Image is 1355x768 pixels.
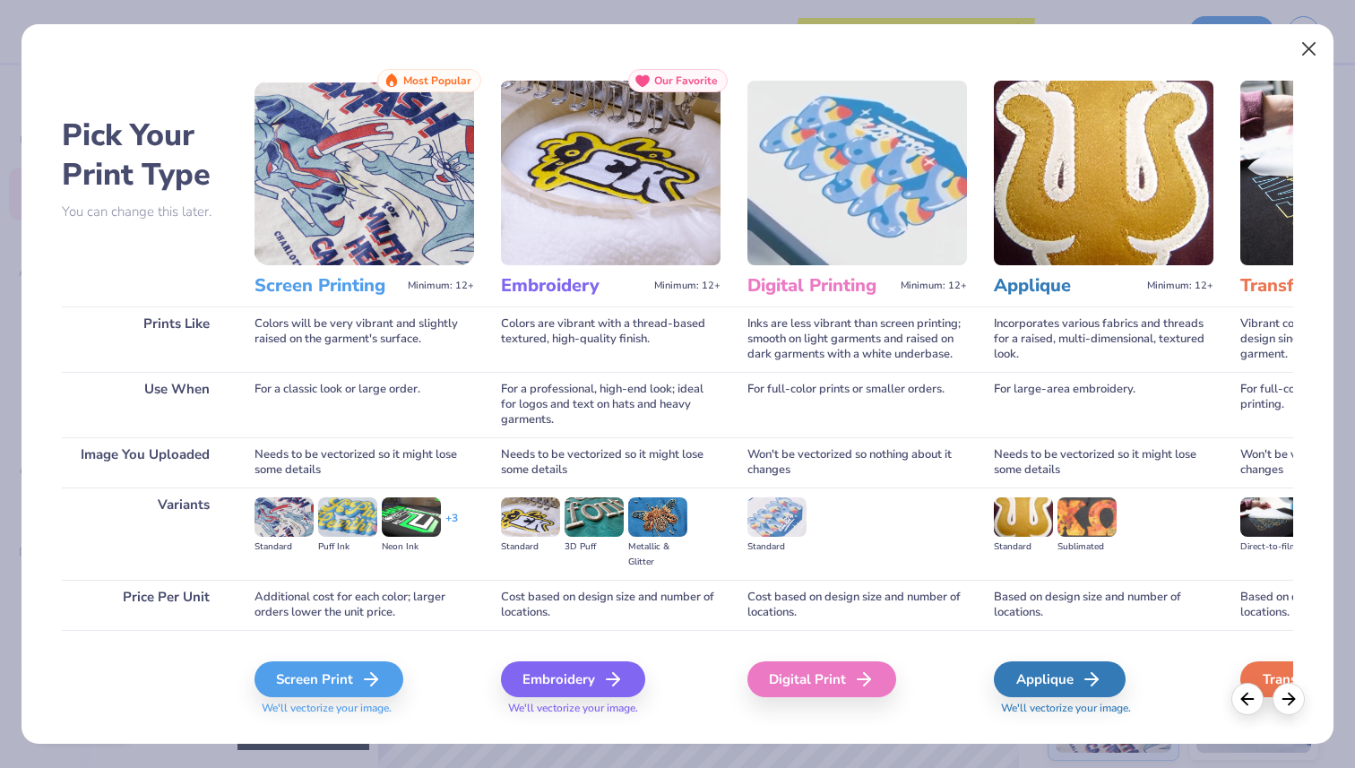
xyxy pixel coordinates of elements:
img: Digital Printing [747,81,967,265]
img: Standard [747,497,807,537]
div: Metallic & Glitter [628,539,687,570]
h3: Screen Printing [255,274,401,298]
div: Needs to be vectorized so it might lose some details [501,437,721,488]
div: Based on design size and number of locations. [994,580,1213,630]
div: Prints Like [62,306,228,372]
img: Neon Ink [382,497,441,537]
div: Inks are less vibrant than screen printing; smooth on light garments and raised on dark garments ... [747,306,967,372]
span: Our Favorite [654,74,718,87]
img: Metallic & Glitter [628,497,687,537]
span: We'll vectorize your image. [994,701,1213,716]
img: Screen Printing [255,81,474,265]
h3: Digital Printing [747,274,893,298]
img: Sublimated [1057,497,1117,537]
span: We'll vectorize your image. [255,701,474,716]
div: Screen Print [255,661,403,697]
div: For a professional, high-end look; ideal for logos and text on hats and heavy garments. [501,372,721,437]
div: For large-area embroidery. [994,372,1213,437]
div: Image You Uploaded [62,437,228,488]
img: Standard [994,497,1053,537]
div: Sublimated [1057,539,1117,555]
div: Won't be vectorized so nothing about it changes [747,437,967,488]
img: Direct-to-film [1240,497,1299,537]
div: Standard [501,539,560,555]
img: Applique [994,81,1213,265]
h2: Pick Your Print Type [62,116,228,194]
div: Additional cost for each color; larger orders lower the unit price. [255,580,474,630]
div: Colors will be very vibrant and slightly raised on the garment's surface. [255,306,474,372]
div: Variants [62,488,228,580]
div: + 3 [445,511,458,541]
div: Price Per Unit [62,580,228,630]
div: Puff Ink [318,539,377,555]
div: Direct-to-film [1240,539,1299,555]
div: 3D Puff [565,539,624,555]
div: For a classic look or large order. [255,372,474,437]
div: Cost based on design size and number of locations. [501,580,721,630]
span: Minimum: 12+ [408,280,474,292]
div: Needs to be vectorized so it might lose some details [255,437,474,488]
h3: Applique [994,274,1140,298]
div: For full-color prints or smaller orders. [747,372,967,437]
button: Close [1292,32,1326,66]
img: 3D Puff [565,497,624,537]
div: Applique [994,661,1126,697]
img: Standard [255,497,314,537]
div: Standard [994,539,1053,555]
div: Cost based on design size and number of locations. [747,580,967,630]
span: Most Popular [403,74,471,87]
div: Embroidery [501,661,645,697]
div: Standard [747,539,807,555]
div: Digital Print [747,661,896,697]
img: Puff Ink [318,497,377,537]
div: Standard [255,539,314,555]
img: Embroidery [501,81,721,265]
div: Incorporates various fabrics and threads for a raised, multi-dimensional, textured look. [994,306,1213,372]
span: Minimum: 12+ [1147,280,1213,292]
div: Needs to be vectorized so it might lose some details [994,437,1213,488]
h3: Embroidery [501,274,647,298]
div: Use When [62,372,228,437]
span: Minimum: 12+ [901,280,967,292]
div: Colors are vibrant with a thread-based textured, high-quality finish. [501,306,721,372]
img: Standard [501,497,560,537]
span: We'll vectorize your image. [501,701,721,716]
span: Minimum: 12+ [654,280,721,292]
p: You can change this later. [62,204,228,220]
div: Neon Ink [382,539,441,555]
